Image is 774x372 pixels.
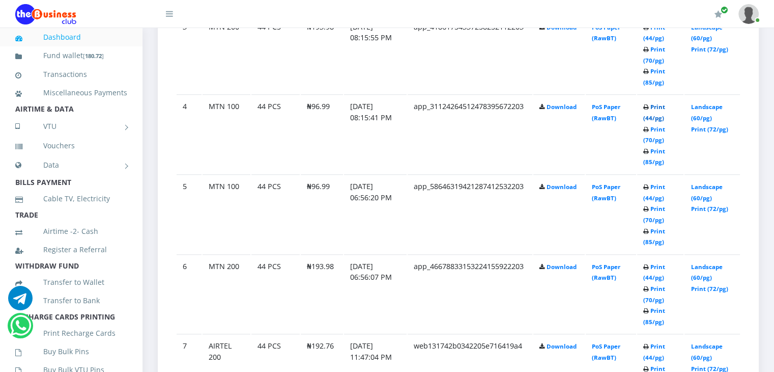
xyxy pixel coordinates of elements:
img: Logo [15,4,76,24]
a: Transfer to Wallet [15,271,127,294]
a: Download [547,23,577,31]
a: Download [547,263,577,271]
a: Cable TV, Electricity [15,187,127,210]
a: Landscape (60/pg) [691,103,722,122]
td: 44 PCS [251,94,300,173]
a: Download [547,342,577,350]
a: Landscape (60/pg) [691,263,722,282]
td: [DATE] 06:56:07 PM [344,254,407,333]
a: Print (72/pg) [691,285,728,293]
a: Transfer to Bank [15,289,127,312]
a: Dashboard [15,25,127,49]
td: ₦193.98 [301,254,343,333]
a: Print (70/pg) [643,45,665,64]
td: MTN 200 [203,254,250,333]
a: Print (44/pg) [643,342,665,361]
a: Print (70/pg) [643,205,665,224]
a: Miscellaneous Payments [15,81,127,104]
td: [DATE] 06:56:20 PM [344,174,407,253]
a: Download [547,183,577,191]
a: Print Recharge Cards [15,322,127,345]
td: ₦96.99 [301,174,343,253]
a: PoS Paper (RawBT) [592,183,620,202]
a: Print (72/pg) [691,205,728,212]
a: Airtime -2- Cash [15,220,127,243]
td: app_31124264512478395672203 [408,94,532,173]
img: User [738,4,759,24]
a: Fund wallet[180.72] [15,44,127,68]
a: PoS Paper (RawBT) [592,103,620,122]
td: [DATE] 08:15:55 PM [344,15,407,94]
a: Transactions [15,63,127,86]
a: Print (44/pg) [643,103,665,122]
a: Print (70/pg) [643,285,665,304]
a: Print (72/pg) [691,125,728,133]
td: 5 [177,174,202,253]
td: MTN 100 [203,174,250,253]
a: Vouchers [15,134,127,157]
a: Data [15,152,127,178]
a: Chat for support [10,321,31,338]
a: Register a Referral [15,238,127,261]
a: Print (85/pg) [643,307,665,326]
a: Print (44/pg) [643,263,665,282]
td: 44 PCS [251,15,300,94]
a: Download [547,103,577,111]
i: Renew/Upgrade Subscription [714,10,722,18]
td: [DATE] 08:15:41 PM [344,94,407,173]
td: ₦96.99 [301,94,343,173]
b: 180.72 [85,52,102,60]
span: Renew/Upgrade Subscription [721,6,728,14]
td: app_46678833153224155922203 [408,254,532,333]
a: Chat for support [8,294,33,310]
a: Landscape (60/pg) [691,183,722,202]
small: [ ] [83,52,104,60]
a: Print (85/pg) [643,147,665,166]
td: app_41861754337258252112203 [408,15,532,94]
a: PoS Paper (RawBT) [592,263,620,282]
td: MTN 200 [203,15,250,94]
td: app_58646319421287412532203 [408,174,532,253]
a: Print (85/pg) [643,227,665,246]
a: Buy Bulk Pins [15,340,127,363]
a: Landscape (60/pg) [691,342,722,361]
td: 6 [177,254,202,333]
td: 44 PCS [251,254,300,333]
td: ₦193.98 [301,15,343,94]
a: Print (85/pg) [643,67,665,86]
a: Print (70/pg) [643,125,665,144]
td: 44 PCS [251,174,300,253]
a: Print (72/pg) [691,45,728,53]
td: MTN 100 [203,94,250,173]
a: Print (44/pg) [643,183,665,202]
a: PoS Paper (RawBT) [592,342,620,361]
td: 3 [177,15,202,94]
td: 4 [177,94,202,173]
a: VTU [15,114,127,139]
